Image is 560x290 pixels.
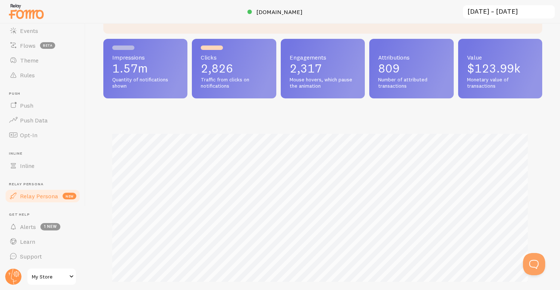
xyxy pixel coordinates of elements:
[63,193,76,199] span: new
[4,158,81,173] a: Inline
[4,249,81,264] a: Support
[4,219,81,234] a: Alerts 1 new
[4,23,81,38] a: Events
[378,63,444,74] p: 809
[378,54,444,60] span: Attributions
[4,234,81,249] a: Learn
[112,63,179,74] p: 1.57m
[4,68,81,82] a: Rules
[20,117,48,124] span: Push Data
[4,189,81,203] a: Relay Persona new
[40,42,55,49] span: beta
[112,54,179,60] span: Impressions
[4,53,81,68] a: Theme
[20,253,42,260] span: Support
[20,192,58,200] span: Relay Persona
[20,71,35,79] span: Rules
[8,2,45,21] img: fomo-relay-logo-orange.svg
[27,268,77,286] a: My Store
[4,113,81,128] a: Push Data
[20,238,35,245] span: Learn
[20,102,33,109] span: Push
[20,57,39,64] span: Theme
[9,212,81,217] span: Get Help
[290,63,356,74] p: 2,317
[112,77,179,90] span: Quantity of notifications shown
[467,54,533,60] span: Value
[201,77,267,90] span: Traffic from clicks on notifications
[467,77,533,90] span: Monetary value of transactions
[523,253,545,275] iframe: Help Scout Beacon - Open
[4,38,81,53] a: Flows beta
[467,61,520,75] span: $123.99k
[20,42,36,49] span: Flows
[40,223,60,230] span: 1 new
[201,54,267,60] span: Clicks
[9,151,81,156] span: Inline
[290,54,356,60] span: Engagements
[201,63,267,74] p: 2,826
[4,98,81,113] a: Push
[9,182,81,187] span: Relay Persona
[20,131,37,139] span: Opt-In
[378,77,444,90] span: Number of attributed transactions
[9,91,81,96] span: Push
[290,77,356,90] span: Mouse hovers, which pause the animation
[4,128,81,142] a: Opt-In
[20,162,34,169] span: Inline
[20,27,38,34] span: Events
[32,272,67,281] span: My Store
[20,223,36,230] span: Alerts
